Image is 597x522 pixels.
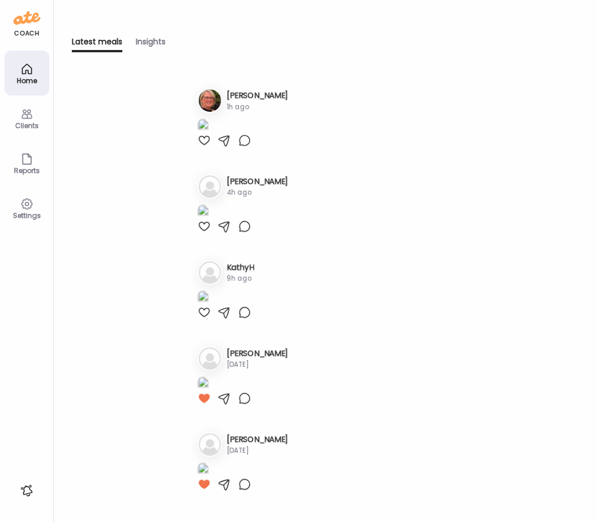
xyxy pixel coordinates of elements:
img: images%2FahVa21GNcOZO3PHXEF6GyZFFpym1%2FUqAoHAHqQ2cyOX1VYCL9%2Fkp9TQxa9L3VBBBCyq46E_1080 [198,119,209,134]
img: bg-avatar-default.svg [199,347,221,370]
h3: [PERSON_NAME] [227,176,288,188]
div: Latest meals [72,36,122,52]
h3: [PERSON_NAME] [227,434,288,446]
div: Settings [7,212,47,219]
div: [DATE] [227,446,288,456]
h3: [PERSON_NAME] [227,90,288,102]
div: [DATE] [227,360,288,370]
div: 4h ago [227,188,288,198]
div: Home [7,77,47,84]
img: avatars%2FahVa21GNcOZO3PHXEF6GyZFFpym1 [199,89,221,112]
img: images%2FTWbYycbN6VXame8qbTiqIxs9Hvy2%2Fcyo45gyaliHYvX3l0eA9%2FZRSquqmUk3zqQ64AMIDI_1080 [198,462,209,478]
h3: KathyH [227,262,254,274]
div: Insights [136,36,166,52]
div: 1h ago [227,102,288,112]
img: images%2FZ3DZsm46RFSj8cBEpbhayiVxPSD3%2FxY9pTb3lxDimq5g6ahYz%2FBEMnE6R2VPMNma0r12Rq_1080 [198,205,209,220]
h3: [PERSON_NAME] [227,348,288,360]
img: bg-avatar-default.svg [199,175,221,198]
div: Reports [7,167,47,174]
img: bg-avatar-default.svg [199,433,221,456]
img: bg-avatar-default.svg [199,261,221,284]
img: images%2FCVHIpVfqQGSvEEy3eBAt9lLqbdp1%2F2ID0danV7xPc8b6Py3pa%2FJpyQKfFgLWZ4YjGZ7aHZ_1080 [198,376,209,392]
div: 9h ago [227,274,254,284]
div: coach [14,29,39,38]
img: images%2FMTny8fGZ1zOH0uuf6Y6gitpLC3h1%2F8NNkanySbOOLMdcDyMly%2F0PZyz0teGgqvjCAcnBZP_1080 [198,290,209,306]
img: ate [13,9,40,27]
div: Clients [7,122,47,129]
